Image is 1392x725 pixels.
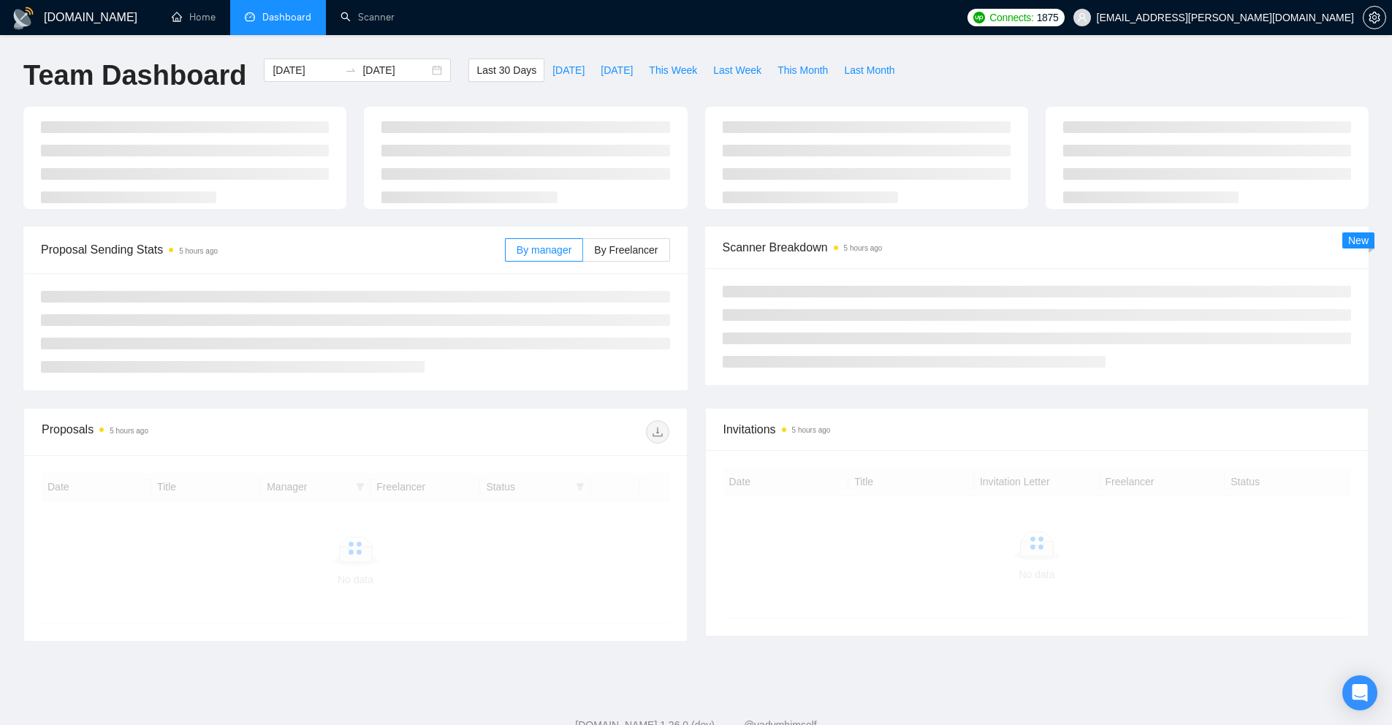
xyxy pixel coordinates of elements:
span: By manager [517,244,571,256]
span: setting [1364,12,1385,23]
button: setting [1363,6,1386,29]
span: user [1077,12,1087,23]
button: Last Week [705,58,769,82]
span: Invitations [723,420,1351,439]
button: [DATE] [544,58,593,82]
button: Last 30 Days [468,58,544,82]
time: 5 hours ago [792,426,831,434]
a: setting [1363,12,1386,23]
h1: Team Dashboard [23,58,246,93]
span: 1875 [1037,10,1059,26]
a: homeHome [172,11,216,23]
a: searchScanner [341,11,395,23]
input: Start date [273,62,339,78]
button: [DATE] [593,58,641,82]
span: Last Month [844,62,894,78]
span: [DATE] [601,62,633,78]
span: dashboard [245,12,255,22]
span: to [345,64,357,76]
span: By Freelancer [594,244,658,256]
button: This Week [641,58,705,82]
button: Last Month [836,58,902,82]
span: Proposal Sending Stats [41,240,505,259]
span: Last 30 Days [476,62,536,78]
time: 5 hours ago [179,247,218,255]
img: upwork-logo.png [973,12,985,23]
span: [DATE] [552,62,585,78]
span: Dashboard [262,11,311,23]
span: swap-right [345,64,357,76]
span: Last Week [713,62,761,78]
span: Connects: [989,10,1033,26]
span: Scanner Breakdown [723,238,1352,257]
input: End date [362,62,429,78]
div: Open Intercom Messenger [1342,675,1377,710]
span: This Week [649,62,697,78]
time: 5 hours ago [110,427,148,435]
button: This Month [769,58,836,82]
div: Proposals [42,420,355,444]
time: 5 hours ago [844,244,883,252]
span: This Month [777,62,828,78]
span: New [1348,235,1369,246]
img: logo [12,7,35,30]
